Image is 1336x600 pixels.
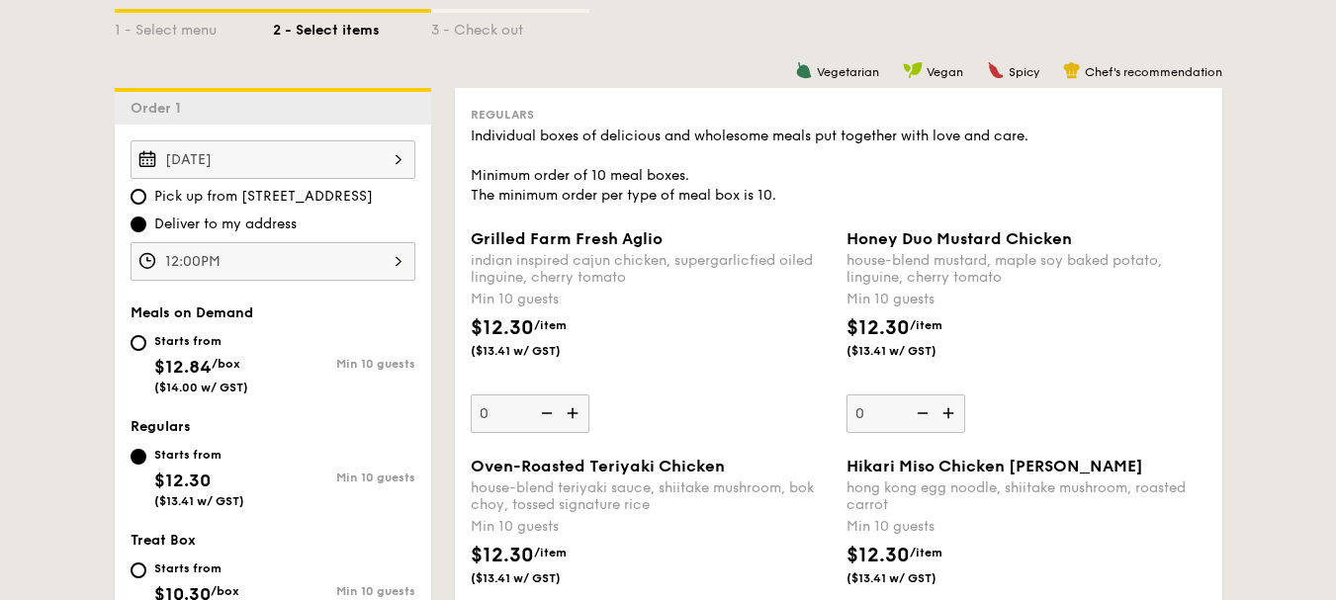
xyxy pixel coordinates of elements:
div: Min 10 guests [471,290,831,309]
div: indian inspired cajun chicken, supergarlicfied oiled linguine, cherry tomato [471,252,831,286]
div: hong kong egg noodle, shiitake mushroom, roasted carrot [846,479,1206,513]
span: $12.84 [154,356,212,378]
span: ($13.41 w/ GST) [471,343,605,359]
span: Regulars [471,108,534,122]
span: ($13.41 w/ GST) [846,570,981,586]
span: Pick up from [STREET_ADDRESS] [154,187,373,207]
div: Starts from [154,333,248,349]
span: Hikari Miso Chicken [PERSON_NAME] [846,457,1143,475]
div: Min 10 guests [273,471,415,484]
div: Min 10 guests [846,290,1206,309]
input: Honey Duo Mustard Chickenhouse-blend mustard, maple soy baked potato, linguine, cherry tomatoMin ... [846,394,965,433]
div: Starts from [154,560,243,576]
div: 2 - Select items [273,13,431,41]
span: ($14.00 w/ GST) [154,381,248,394]
span: Chef's recommendation [1085,65,1222,79]
span: /item [910,546,942,559]
div: 3 - Check out [431,13,589,41]
span: Meals on Demand [131,304,253,321]
div: Min 10 guests [273,357,415,371]
div: 1 - Select menu [115,13,273,41]
span: Order 1 [131,100,189,117]
span: /item [534,318,567,332]
span: /item [534,546,567,559]
img: icon-add.58712e84.svg [560,394,589,432]
span: ($13.41 w/ GST) [471,570,605,586]
input: Event time [131,242,415,281]
span: Regulars [131,418,191,435]
input: Deliver to my address [131,216,146,232]
span: $12.30 [471,316,534,340]
div: Individual boxes of delicious and wholesome meals put together with love and care. Minimum order ... [471,127,1206,206]
input: Starts from$12.30($13.41 w/ GST)Min 10 guests [131,449,146,465]
input: Starts from$10.30/box($11.23 w/ GST)Min 10 guests [131,562,146,578]
span: $12.30 [471,544,534,567]
input: Grilled Farm Fresh Aglioindian inspired cajun chicken, supergarlicfied oiled linguine, cherry tom... [471,394,589,433]
div: house-blend teriyaki sauce, shiitake mushroom, bok choy, tossed signature rice [471,479,831,513]
span: /box [212,357,240,371]
img: icon-vegetarian.fe4039eb.svg [795,61,813,79]
span: Spicy [1009,65,1039,79]
img: icon-reduce.1d2dbef1.svg [906,394,935,432]
div: Min 10 guests [471,517,831,537]
input: Event date [131,140,415,179]
span: Vegan [927,65,963,79]
input: Pick up from [STREET_ADDRESS] [131,189,146,205]
span: Oven-Roasted Teriyaki Chicken [471,457,725,475]
img: icon-chef-hat.a58ddaea.svg [1063,61,1081,79]
img: icon-reduce.1d2dbef1.svg [530,394,560,432]
span: ($13.41 w/ GST) [846,343,981,359]
span: $12.30 [154,470,211,491]
div: house-blend mustard, maple soy baked potato, linguine, cherry tomato [846,252,1206,286]
span: /item [910,318,942,332]
img: icon-add.58712e84.svg [935,394,965,432]
div: Min 10 guests [273,584,415,598]
span: Vegetarian [817,65,879,79]
img: icon-vegan.f8ff3823.svg [903,61,923,79]
img: icon-spicy.37a8142b.svg [987,61,1005,79]
span: Deliver to my address [154,214,297,234]
span: Grilled Farm Fresh Aglio [471,229,663,248]
input: Starts from$12.84/box($14.00 w/ GST)Min 10 guests [131,335,146,351]
span: /box [211,584,239,598]
div: Min 10 guests [846,517,1206,537]
span: $12.30 [846,316,910,340]
span: Honey Duo Mustard Chicken [846,229,1072,248]
div: Starts from [154,447,244,463]
span: ($13.41 w/ GST) [154,494,244,508]
span: Treat Box [131,532,196,549]
span: $12.30 [846,544,910,567]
